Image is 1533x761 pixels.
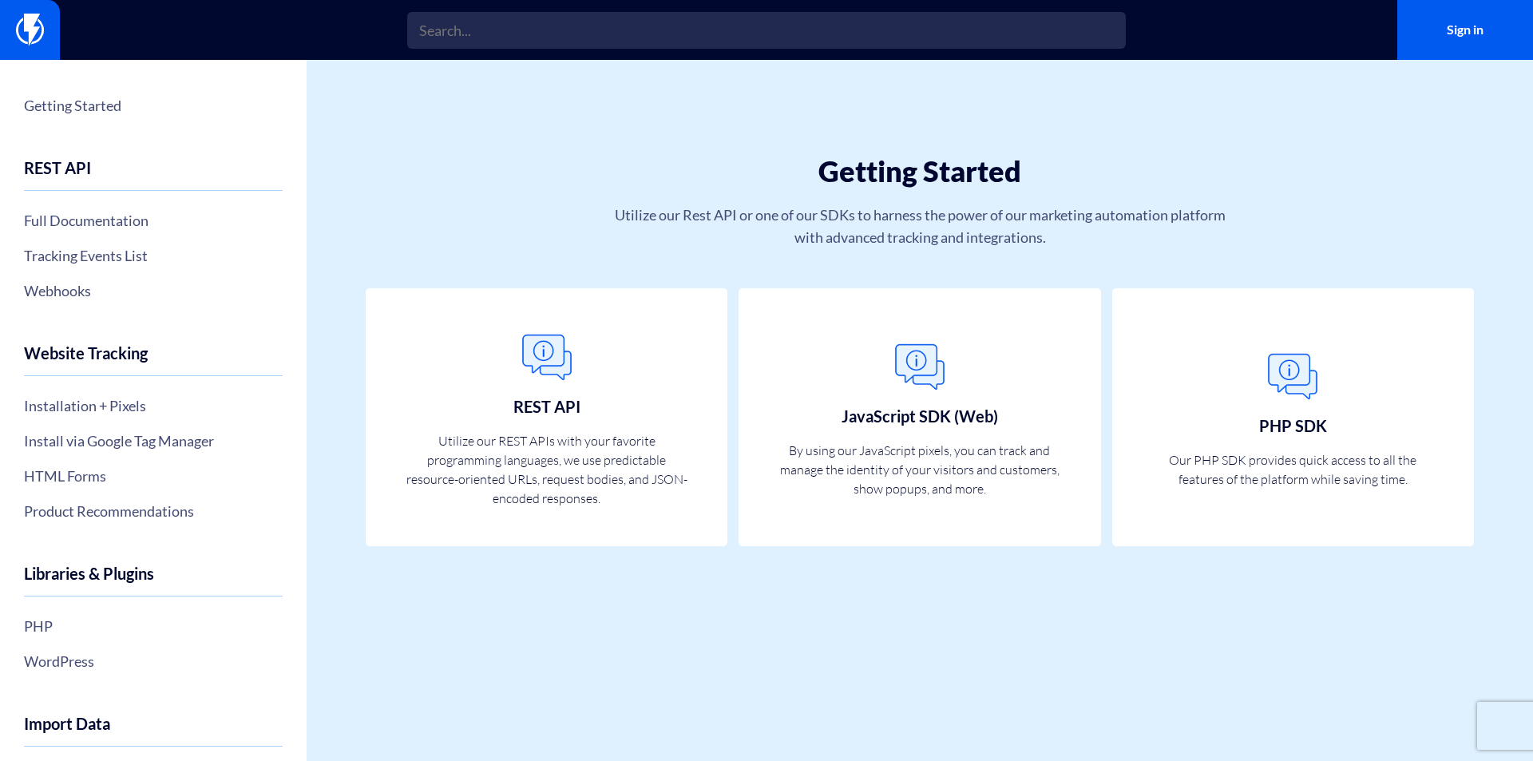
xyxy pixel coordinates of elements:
img: General.png [515,326,579,390]
a: HTML Forms [24,462,283,489]
h3: PHP SDK [1259,417,1327,434]
h4: Import Data [24,715,283,747]
h4: REST API [24,159,283,191]
a: Getting Started [24,92,283,119]
p: By using our JavaScript pixels, you can track and manage the identity of your visitors and custom... [777,441,1063,498]
a: PHP [24,612,283,640]
a: Full Documentation [24,207,283,234]
a: Product Recommendations [24,497,283,525]
input: Search... [407,12,1126,49]
a: Webhooks [24,277,283,304]
p: Our PHP SDK provides quick access to all the features of the platform while saving time. [1150,450,1436,489]
img: General.png [888,335,952,399]
a: Installation + Pixels [24,392,283,419]
img: General.png [1261,345,1325,409]
p: Utilize our REST APIs with your favorite programming languages, we use predictable resource-orien... [404,431,690,508]
a: Tracking Events List [24,242,283,269]
a: REST API Utilize our REST APIs with your favorite programming languages, we use predictable resou... [366,288,727,546]
a: PHP SDK Our PHP SDK provides quick access to all the features of the platform while saving time. [1112,288,1474,546]
a: WordPress [24,648,283,675]
h3: REST API [513,398,580,415]
p: Utilize our Rest API or one of our SDKs to harness the power of our marketing automation platform... [609,204,1230,248]
h1: Getting Started [402,156,1437,188]
h4: Website Tracking [24,344,283,376]
h3: JavaScript SDK (Web) [842,407,998,425]
a: JavaScript SDK (Web) By using our JavaScript pixels, you can track and manage the identity of you... [739,288,1100,546]
a: Install via Google Tag Manager [24,427,283,454]
h4: Libraries & Plugins [24,565,283,597]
